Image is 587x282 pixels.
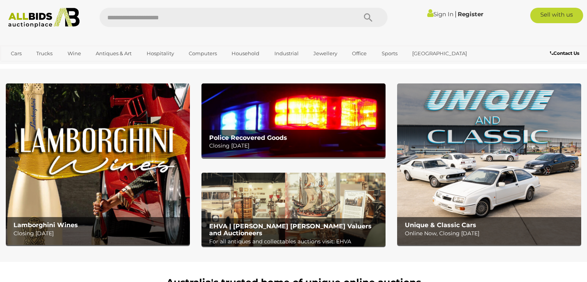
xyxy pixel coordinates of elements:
[269,47,304,60] a: Industrial
[14,221,78,229] b: Lamborghini Wines
[397,83,581,245] img: Unique & Classic Cars
[6,47,27,60] a: Cars
[397,83,581,245] a: Unique & Classic Cars Unique & Classic Cars Online Now, Closing [DATE]
[6,83,190,245] img: Lamborghini Wines
[347,47,372,60] a: Office
[377,47,403,60] a: Sports
[31,47,58,60] a: Trucks
[63,47,86,60] a: Wine
[530,8,583,23] a: Sell with us
[349,8,387,27] button: Search
[4,8,84,28] img: Allbids.com.au
[405,221,476,229] b: Unique & Classic Cars
[209,237,382,246] p: For all antiques and collectables auctions visit: EHVA
[209,141,382,151] p: Closing [DATE]
[455,10,457,18] span: |
[458,10,483,18] a: Register
[201,83,386,157] a: Police Recovered Goods Police Recovered Goods Closing [DATE]
[91,47,137,60] a: Antiques & Art
[201,173,386,246] a: EHVA | Evans Hastings Valuers and Auctioneers EHVA | [PERSON_NAME] [PERSON_NAME] Valuers and Auct...
[6,83,190,245] a: Lamborghini Wines Lamborghini Wines Closing [DATE]
[427,10,453,18] a: Sign In
[405,229,577,238] p: Online Now, Closing [DATE]
[142,47,179,60] a: Hospitality
[14,229,186,238] p: Closing [DATE]
[209,223,372,237] b: EHVA | [PERSON_NAME] [PERSON_NAME] Valuers and Auctioneers
[308,47,342,60] a: Jewellery
[407,47,472,60] a: [GEOGRAPHIC_DATA]
[184,47,222,60] a: Computers
[227,47,264,60] a: Household
[201,83,386,157] img: Police Recovered Goods
[201,173,386,246] img: EHVA | Evans Hastings Valuers and Auctioneers
[550,49,581,58] a: Contact Us
[550,50,579,56] b: Contact Us
[209,134,287,141] b: Police Recovered Goods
